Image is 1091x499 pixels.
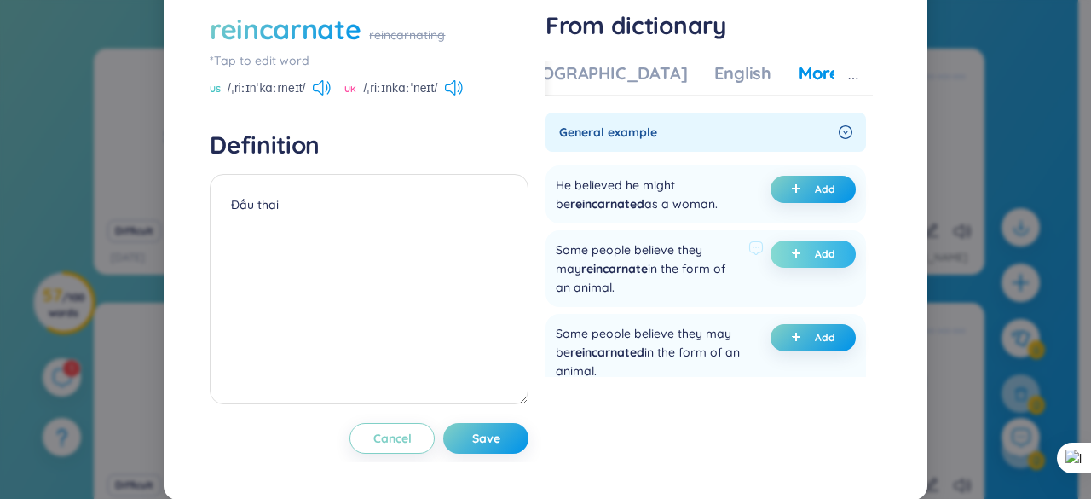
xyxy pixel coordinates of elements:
[570,345,644,360] span: reincarnated
[210,174,528,404] textarea: Đầu thai
[545,10,873,41] h1: From dictionary
[363,78,437,97] span: /ˌriːɪnkɑːˈneɪt/
[815,183,835,196] span: Add
[228,78,305,97] span: /ˌriːɪnˈkɑːrneɪt/
[839,125,852,139] span: right-circle
[556,241,742,297] div: Some people believe they may in the form of an animal.
[556,324,742,380] div: Some people believe they may be in the form of an animal.
[799,61,922,85] div: More examples
[500,61,687,85] div: [DEMOGRAPHIC_DATA]
[847,73,859,84] span: ellipsis
[369,26,445,44] div: reincarnating
[714,61,771,85] div: English
[570,196,644,212] span: reincarnated
[834,61,873,96] button: ellipsis
[559,123,832,142] span: General example
[815,247,835,261] span: Add
[210,130,528,160] h4: Definition
[771,324,856,351] button: plus
[815,331,835,345] span: Add
[556,176,742,213] div: He believed he might be as a woman.
[791,332,808,344] span: plus
[210,83,221,96] span: US
[791,248,808,260] span: plus
[344,83,356,96] span: UK
[771,241,856,268] button: plus
[373,430,412,447] span: Cancel
[771,176,856,203] button: plus
[210,10,361,48] div: reincarnate
[581,261,648,276] span: reincarnate
[791,183,808,195] span: plus
[472,430,500,447] span: Save
[210,51,528,70] div: *Tap to edit word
